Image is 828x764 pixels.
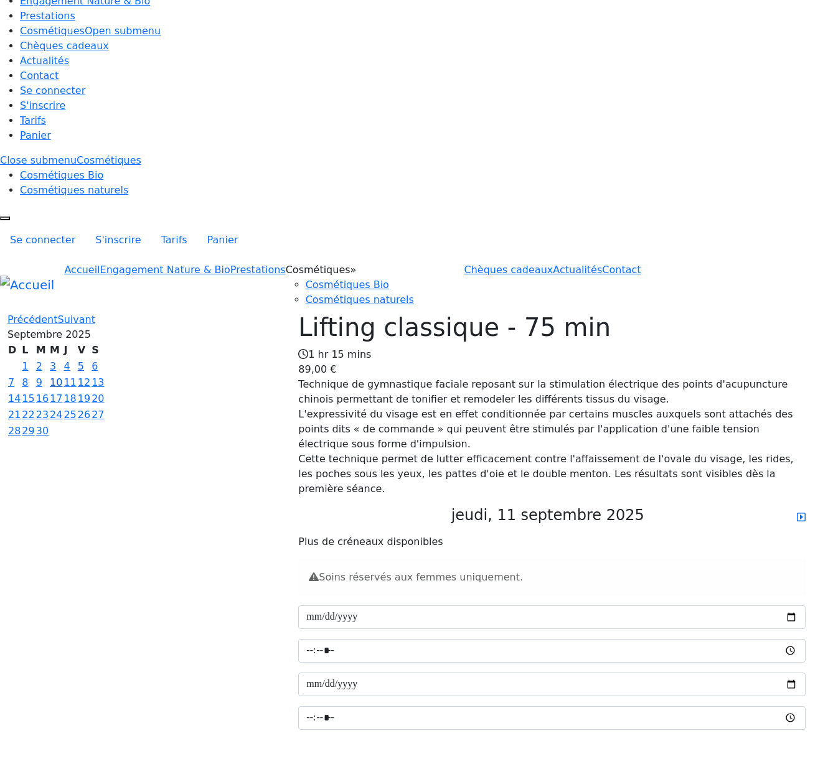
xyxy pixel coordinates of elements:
[22,393,34,404] a: 15
[58,314,95,325] a: Suivant
[8,376,14,388] a: 7
[350,264,357,276] span: »
[92,409,104,421] a: 27
[36,360,42,372] a: 2
[100,264,230,276] a: Engagement Nature & Bio
[92,360,98,372] a: 6
[77,154,141,166] span: Cosmétiques
[64,264,100,276] a: Accueil
[78,376,90,388] a: 12
[64,376,76,388] a: 11
[65,328,91,340] span: 2025
[20,40,109,52] a: Chèques cadeaux
[8,393,21,404] a: 14
[22,376,28,388] a: 8
[50,376,62,388] a: 10
[602,264,641,276] a: Contact
[85,228,151,253] a: S'inscrire
[22,344,28,356] span: Lundi
[197,228,248,253] a: Panier
[22,409,34,421] a: 22
[36,409,49,421] a: 23
[64,393,76,404] a: 18
[22,425,34,437] a: 29
[36,393,49,404] a: 16
[298,362,806,377] div: 89,00 €
[92,344,99,356] span: Samedi
[298,534,806,549] div: Plus de créneaux disponibles
[8,425,21,437] a: 28
[298,377,806,496] p: Technique de gymnastique faciale reposant sur la stimulation électrique des points d'acupuncture ...
[298,559,806,595] div: Soins réservés aux femmes uniquement.
[20,100,65,111] a: S'inscrire
[298,347,806,362] div: 1 hr 15 mins
[20,25,161,37] a: Cosmétiques
[8,344,16,356] span: Dimanche
[78,360,84,372] a: 5
[78,409,90,421] a: 26
[464,264,553,276] a: Chèques cadeaux
[50,360,56,372] a: 3
[78,344,85,356] span: Vendredi
[230,264,286,276] a: Prestations
[64,360,70,372] a: 4
[36,344,46,356] span: Mardi
[92,393,104,404] a: 20
[50,344,60,356] span: Mercredi
[553,264,602,276] a: Actualités
[286,264,357,276] span: Cosmétiques
[7,314,58,325] a: Précédent
[298,312,806,342] h1: Lifting classique - 75 min
[20,114,46,126] a: Tarifs
[8,409,21,421] a: 21
[306,279,389,291] a: Cosmétiques Bio
[22,360,28,372] a: 1
[151,228,197,253] a: Tarifs
[306,294,414,305] a: Cosmétiques naturels
[64,409,76,421] a: 25
[7,328,62,340] span: Septembre
[50,409,62,421] a: 24
[451,506,644,524] h4: jeudi, 11 septembre 2025
[20,70,59,82] a: Contact
[20,10,75,22] a: Prestations
[50,393,62,404] a: 17
[20,169,103,181] a: Cosmétiques Bio
[64,344,67,356] span: Jeudi
[20,129,51,141] a: Panier
[85,25,161,37] span: Open submenu
[20,85,85,96] a: Se connecter
[92,376,104,388] a: 13
[20,184,128,196] a: Cosmétiques naturels
[36,425,49,437] a: 30
[36,376,42,388] a: 9
[20,55,69,67] a: Actualités
[78,393,90,404] a: 19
